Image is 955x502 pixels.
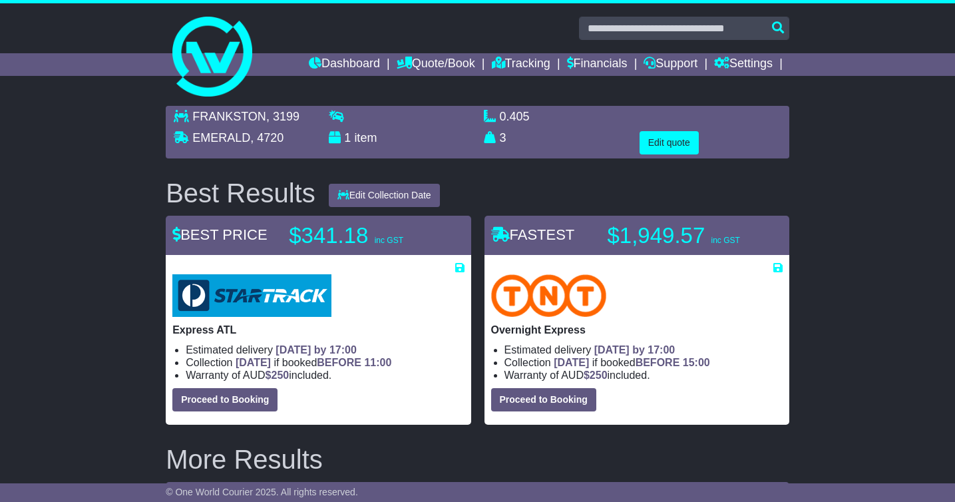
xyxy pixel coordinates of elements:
[172,226,267,243] span: BEST PRICE
[491,324,783,336] p: Overnight Express
[159,178,322,208] div: Best Results
[186,369,464,381] li: Warranty of AUD included.
[397,53,475,76] a: Quote/Book
[192,110,266,123] span: FRANKSTON
[329,184,440,207] button: Edit Collection Date
[186,356,464,369] li: Collection
[192,131,250,144] span: EMERALD
[608,222,774,249] p: $1,949.57
[500,131,506,144] span: 3
[644,53,697,76] a: Support
[317,357,361,368] span: BEFORE
[500,110,530,123] span: 0.405
[491,388,596,411] button: Proceed to Booking
[504,356,783,369] li: Collection
[711,236,739,245] span: inc GST
[491,226,575,243] span: FASTEST
[567,53,628,76] a: Financials
[683,357,710,368] span: 15:00
[186,344,464,356] li: Estimated delivery
[309,53,380,76] a: Dashboard
[266,370,289,381] span: $
[172,274,331,317] img: StarTrack: Express ATL
[276,344,357,356] span: [DATE] by 17:00
[554,357,709,368] span: if booked
[375,236,403,245] span: inc GST
[172,324,464,336] p: Express ATL
[344,131,351,144] span: 1
[594,344,675,356] span: [DATE] by 17:00
[492,53,550,76] a: Tracking
[554,357,589,368] span: [DATE]
[491,274,607,317] img: TNT Domestic: Overnight Express
[584,370,608,381] span: $
[636,357,680,368] span: BEFORE
[266,110,299,123] span: , 3199
[272,370,289,381] span: 250
[166,445,789,474] h2: More Results
[504,344,783,356] li: Estimated delivery
[250,131,284,144] span: , 4720
[504,369,783,381] li: Warranty of AUD included.
[236,357,271,368] span: [DATE]
[364,357,391,368] span: 11:00
[172,388,278,411] button: Proceed to Booking
[590,370,608,381] span: 250
[289,222,455,249] p: $341.18
[640,131,699,154] button: Edit quote
[714,53,773,76] a: Settings
[166,487,358,497] span: © One World Courier 2025. All rights reserved.
[236,357,391,368] span: if booked
[354,131,377,144] span: item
